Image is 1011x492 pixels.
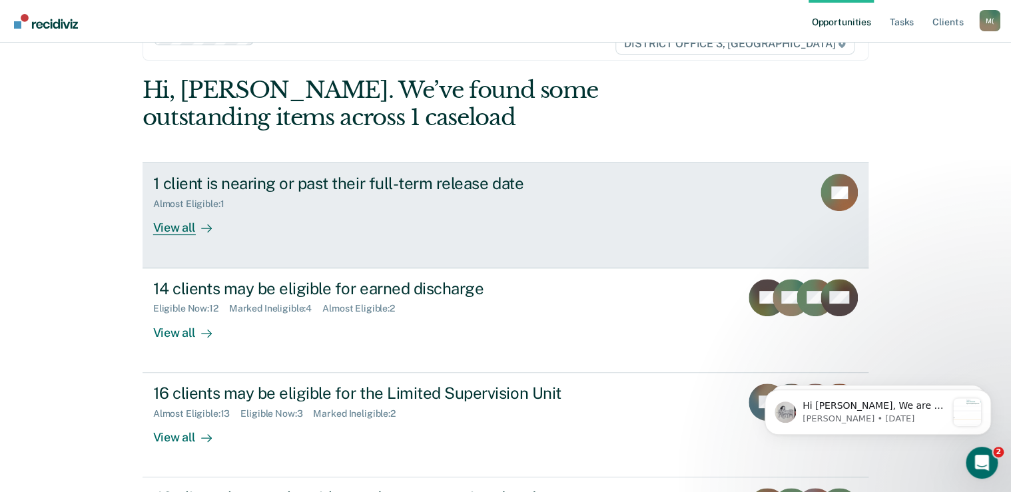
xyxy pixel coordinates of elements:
[143,373,869,477] a: 16 clients may be eligible for the Limited Supervision UnitAlmost Eligible:13Eligible Now:3Marked...
[153,303,229,314] div: Eligible Now : 12
[14,14,78,29] img: Recidiviz
[240,408,313,419] div: Eligible Now : 3
[153,419,228,445] div: View all
[979,10,1000,31] div: M (
[143,162,869,268] a: 1 client is nearing or past their full-term release dateAlmost Eligible:1View all
[153,314,228,340] div: View all
[313,408,406,419] div: Marked Ineligible : 2
[979,10,1000,31] button: Profile dropdown button
[615,33,854,55] span: DISTRICT OFFICE 3, [GEOGRAPHIC_DATA]
[229,303,322,314] div: Marked Ineligible : 4
[153,174,621,193] div: 1 client is nearing or past their full-term release date
[143,268,869,373] a: 14 clients may be eligible for earned dischargeEligible Now:12Marked Ineligible:4Almost Eligible:...
[966,447,998,479] iframe: Intercom live chat
[745,363,1011,456] iframe: Intercom notifications message
[153,210,228,236] div: View all
[993,447,1004,457] span: 2
[322,303,406,314] div: Almost Eligible : 2
[153,279,621,298] div: 14 clients may be eligible for earned discharge
[153,408,241,419] div: Almost Eligible : 13
[153,198,235,210] div: Almost Eligible : 1
[153,383,621,403] div: 16 clients may be eligible for the Limited Supervision Unit
[143,77,723,131] div: Hi, [PERSON_NAME]. We’ve found some outstanding items across 1 caseload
